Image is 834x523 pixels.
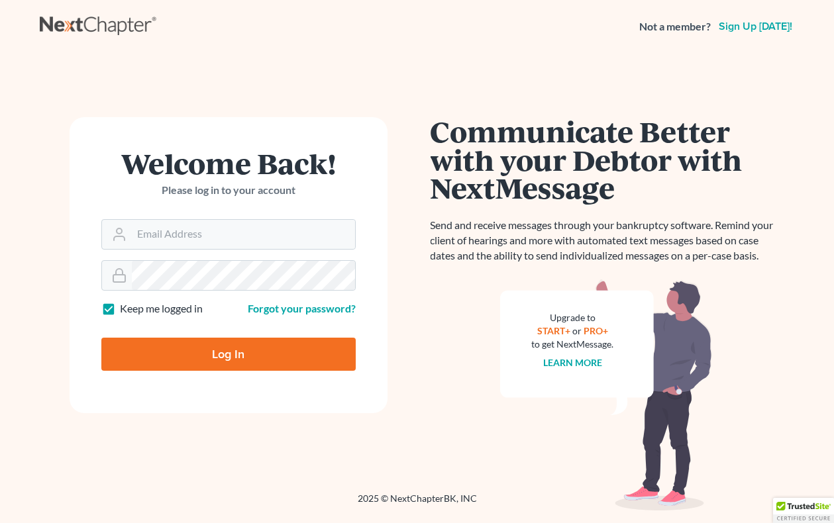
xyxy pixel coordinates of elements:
[132,220,355,249] input: Email Address
[532,338,614,351] div: to get NextMessage.
[431,218,782,263] p: Send and receive messages through your bankruptcy software. Remind your client of hearings and mo...
[572,325,582,336] span: or
[40,492,795,516] div: 2025 © NextChapterBK, INC
[248,302,356,314] a: Forgot your password?
[773,498,834,523] div: TrustedSite Certified
[500,279,712,511] img: nextmessage_bg-59042aed3d76b12b5cd301f8e5b87938c9018125f34e5fa2b7a6b67550977c72.svg
[584,325,608,336] a: PRO+
[101,183,356,198] p: Please log in to your account
[101,149,356,177] h1: Welcome Back!
[101,338,356,371] input: Log In
[639,19,711,34] strong: Not a member?
[120,301,203,316] label: Keep me logged in
[532,311,614,324] div: Upgrade to
[716,21,795,32] a: Sign up [DATE]!
[431,117,782,202] h1: Communicate Better with your Debtor with NextMessage
[537,325,570,336] a: START+
[543,357,602,368] a: Learn more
